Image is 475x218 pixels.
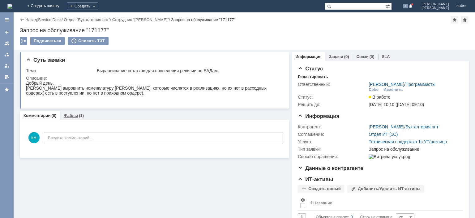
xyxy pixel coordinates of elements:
div: Тип заявки: [298,147,367,152]
div: Название [313,201,332,205]
div: / [369,82,435,87]
div: Сделать домашней страницей [461,16,469,24]
span: Расширенный поиск [385,3,392,9]
span: В работе [369,95,390,100]
div: Ответственный: [298,82,367,87]
span: КМ [28,132,40,143]
div: | [37,17,38,22]
div: / [64,17,112,22]
div: Запрос на обслуживание "171177" [20,27,469,33]
div: / [369,124,439,129]
div: Добавить в избранное [451,16,458,24]
span: Статус [298,66,323,72]
div: Запрос на обслуживание [369,147,460,152]
div: Работа с массовостью [20,37,27,45]
div: Себе [369,87,379,92]
div: Тема: [26,68,96,73]
span: Информация [298,113,339,119]
div: (0) [370,54,374,59]
a: [PERSON_NAME] [369,124,404,129]
a: Мои согласования [2,72,12,82]
a: Техническая поддержка 1с:УТ/розница [369,139,447,144]
a: Программисты [405,82,435,87]
a: Заявки в моей ответственности [2,50,12,60]
span: Настройки [300,198,305,202]
div: Статус: [298,95,367,100]
div: (0) [52,113,57,118]
a: Отдел "Бухгалтерия опт" [64,17,110,22]
span: 4 [403,4,409,8]
a: Создать заявку [2,27,12,37]
a: Бухгалтерия опт [405,124,439,129]
div: Описание: [26,76,282,81]
a: SLA [382,54,390,59]
a: Комментарии [24,113,51,118]
a: [PERSON_NAME] [369,82,404,87]
div: Выравнивание остатков для проведения ревизии по БАДам. [97,68,280,73]
a: Отдел ИТ (1С) [369,132,398,137]
a: Service Desk [38,17,62,22]
a: Мои заявки [2,61,12,71]
img: Витрина услуг.png [369,154,410,159]
div: Запрос на обслуживание "171177" [171,17,235,22]
div: Способ обращения: [298,154,367,159]
div: (1) [79,113,84,118]
a: Назад [25,17,37,22]
a: Связи [357,54,369,59]
div: Решить до: [298,102,367,107]
div: Соглашение: [298,132,367,137]
div: / [38,17,64,22]
div: Услуга: [298,139,367,144]
div: / [112,17,171,22]
a: Заявки на командах [2,38,12,48]
a: Сотрудник "[PERSON_NAME]" [112,17,169,22]
a: Перейти на домашнюю страницу [7,4,12,9]
th: Название [308,195,458,211]
a: Файлы [64,113,78,118]
span: [DATE] 10:10 ([DATE] 09:10) [369,102,424,107]
div: Редактировать [298,74,328,79]
div: (0) [344,54,349,59]
span: Данные о контрагенте [298,165,363,171]
span: ИТ-активы [298,176,333,182]
div: Изменить [383,87,403,92]
span: [PERSON_NAME] [422,2,449,6]
span: Суть заявки [26,57,65,63]
div: Контрагент: [298,124,367,129]
div: Создать [67,2,98,10]
a: Задачи [329,54,343,59]
img: logo [7,4,12,9]
a: Информация [295,54,321,59]
span: [PERSON_NAME] [422,6,449,10]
